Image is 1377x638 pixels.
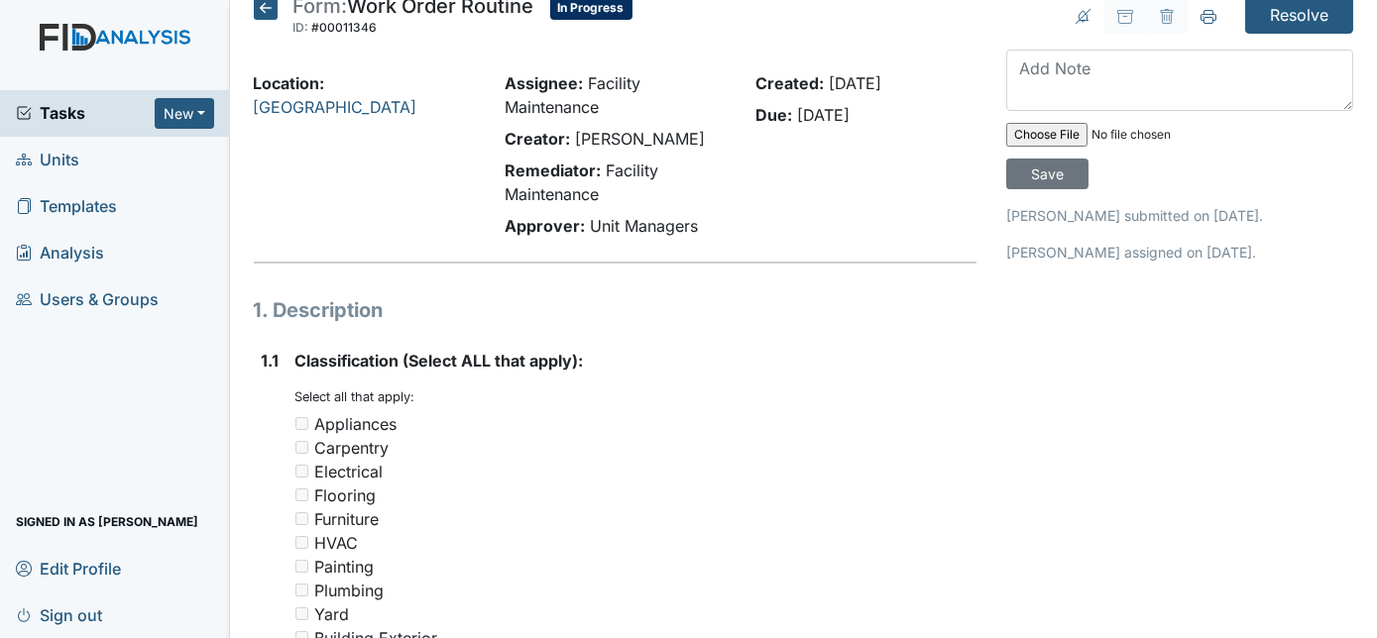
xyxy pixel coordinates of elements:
[1006,205,1353,226] p: [PERSON_NAME] submitted on [DATE].
[505,129,570,149] strong: Creator:
[16,553,121,584] span: Edit Profile
[262,349,280,372] label: 1.1
[505,73,583,93] strong: Assignee:
[315,555,375,579] div: Painting
[755,73,824,93] strong: Created:
[295,512,308,525] input: Furniture
[16,284,159,315] span: Users & Groups
[315,579,385,602] div: Plumbing
[575,129,705,149] span: [PERSON_NAME]
[254,97,417,117] a: [GEOGRAPHIC_DATA]
[295,441,308,454] input: Carpentry
[295,465,308,478] input: Electrical
[295,389,415,404] small: Select all that apply:
[16,145,79,175] span: Units
[16,101,155,125] a: Tasks
[16,191,117,222] span: Templates
[315,483,377,507] div: Flooring
[590,216,698,236] span: Unit Managers
[505,160,601,180] strong: Remediator:
[315,436,390,460] div: Carpentry
[295,607,308,620] input: Yard
[312,20,378,35] span: #00011346
[505,216,585,236] strong: Approver:
[315,460,384,483] div: Electrical
[295,536,308,549] input: HVAC
[295,417,308,430] input: Appliances
[797,105,850,125] span: [DATE]
[16,238,104,268] span: Analysis
[295,584,308,596] input: Plumbing
[254,295,977,325] h1: 1. Description
[1006,159,1089,189] input: Save
[155,98,214,129] button: New
[295,488,308,501] input: Flooring
[755,105,792,125] strong: Due:
[16,506,198,537] span: Signed in as [PERSON_NAME]
[315,531,359,555] div: HVAC
[1006,242,1353,263] p: [PERSON_NAME] assigned on [DATE].
[315,412,398,436] div: Appliances
[295,560,308,573] input: Painting
[315,602,350,626] div: Yard
[293,20,309,35] span: ID:
[315,507,380,531] div: Furniture
[16,599,102,630] span: Sign out
[829,73,881,93] span: [DATE]
[254,73,325,93] strong: Location:
[295,351,584,371] span: Classification (Select ALL that apply):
